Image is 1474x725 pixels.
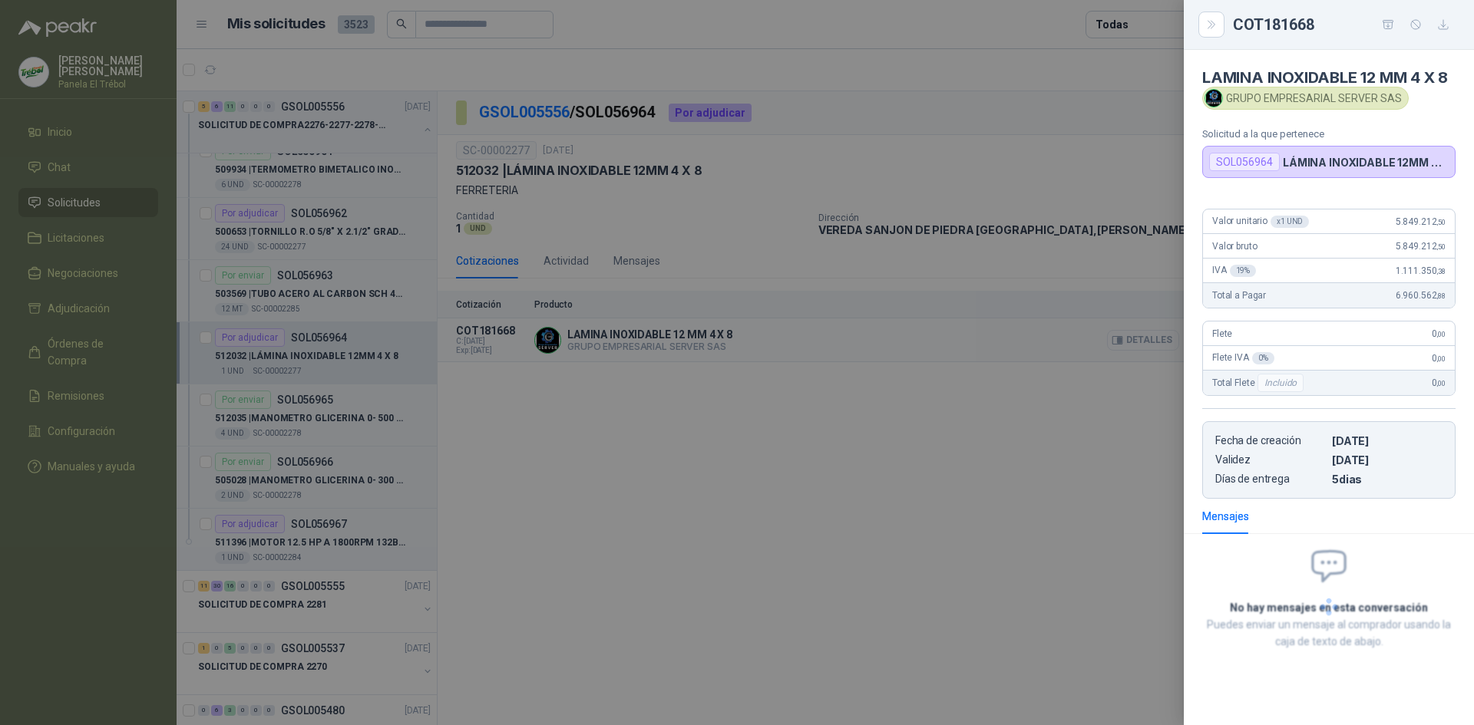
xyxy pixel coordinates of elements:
[1212,216,1309,228] span: Valor unitario
[1258,374,1304,392] div: Incluido
[1202,68,1456,87] h4: LAMINA INOXIDABLE 12 MM 4 X 8
[1436,379,1446,387] span: ,00
[1332,473,1443,486] p: 5 dias
[1396,265,1446,276] span: 1.111.350
[1215,453,1326,466] p: Validez
[1396,241,1446,252] span: 5.849.212
[1436,354,1446,363] span: ,00
[1432,353,1446,364] span: 0
[1436,242,1446,251] span: ,50
[1212,374,1307,392] span: Total Flete
[1436,267,1446,275] span: ,38
[1212,241,1257,252] span: Valor bruto
[1205,90,1222,107] img: Company Logo
[1396,290,1446,301] span: 6.960.562
[1215,473,1326,486] p: Días de entrega
[1230,265,1257,277] div: 19 %
[1212,265,1256,277] span: IVA
[1212,290,1266,301] span: Total a Pagar
[1436,330,1446,338] span: ,00
[1233,12,1456,37] div: COT181668
[1436,292,1446,300] span: ,88
[1396,216,1446,227] span: 5.849.212
[1252,352,1274,364] div: 0 %
[1432,328,1446,339] span: 0
[1202,128,1456,140] p: Solicitud a la que pertenece
[1436,218,1446,226] span: ,50
[1202,87,1409,110] div: GRUPO EMPRESARIAL SERVER SAS
[1215,434,1326,447] p: Fecha de creación
[1432,377,1446,388] span: 0
[1332,453,1443,466] p: [DATE]
[1271,216,1309,228] div: x 1 UND
[1202,15,1221,34] button: Close
[1212,328,1232,339] span: Flete
[1212,352,1274,364] span: Flete IVA
[1209,153,1280,171] div: SOL056964
[1332,434,1443,447] p: [DATE]
[1283,156,1449,169] p: LÁMINA INOXIDABLE 12MM 4 X 8
[1202,508,1249,525] div: Mensajes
